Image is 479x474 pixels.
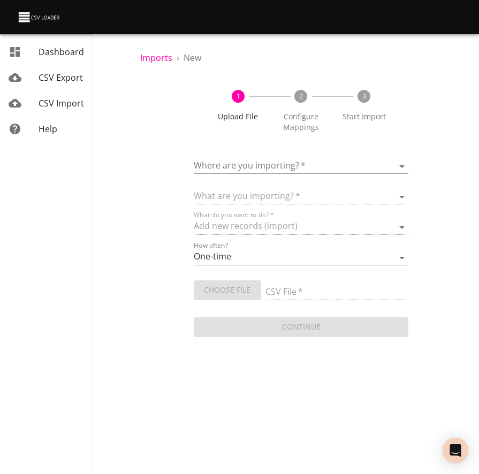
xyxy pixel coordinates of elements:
span: Configure Mappings [274,111,329,133]
span: CSV Import [39,97,84,109]
label: What do you want to do? [194,212,274,218]
text: 3 [362,91,366,101]
img: CSV Loader [17,10,62,25]
span: Dashboard [39,46,84,58]
text: 2 [299,91,303,101]
li: › [177,51,179,64]
span: Upload File [211,111,265,122]
span: CSV Export [39,72,83,83]
text: 1 [236,91,240,101]
span: New [184,52,201,64]
a: Imports [140,52,172,64]
span: Help [39,123,57,135]
label: How often? [194,242,228,249]
span: Start Import [337,111,391,122]
div: Open Intercom Messenger [443,438,468,463]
